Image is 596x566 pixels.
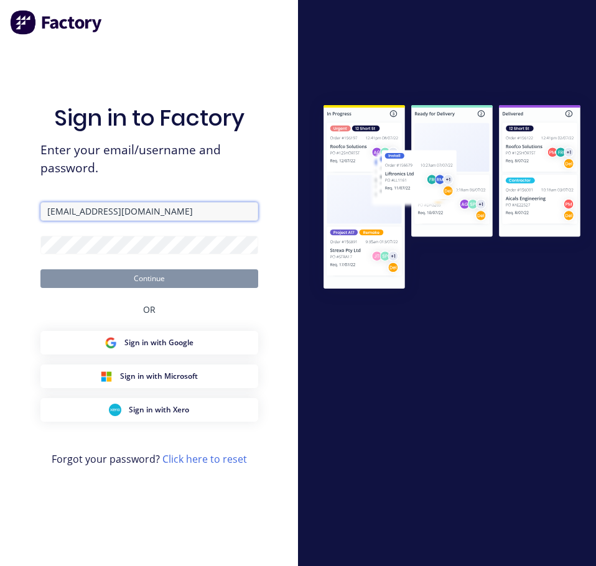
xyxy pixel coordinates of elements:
img: Google Sign in [105,336,117,349]
span: Forgot your password? [52,452,247,466]
button: Google Sign inSign in with Google [40,331,258,355]
input: Email/Username [40,202,258,221]
span: Enter your email/username and password. [40,141,258,177]
img: Sign in [308,91,596,305]
h1: Sign in to Factory [54,104,244,131]
span: Sign in with Xero [129,404,189,415]
span: Sign in with Google [124,337,193,348]
img: Factory [10,10,103,35]
div: OR [143,288,156,331]
button: Continue [40,269,258,288]
button: Microsoft Sign inSign in with Microsoft [40,364,258,388]
img: Microsoft Sign in [100,370,113,383]
a: Click here to reset [162,452,247,466]
button: Xero Sign inSign in with Xero [40,398,258,422]
img: Xero Sign in [109,404,121,416]
span: Sign in with Microsoft [120,371,198,382]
